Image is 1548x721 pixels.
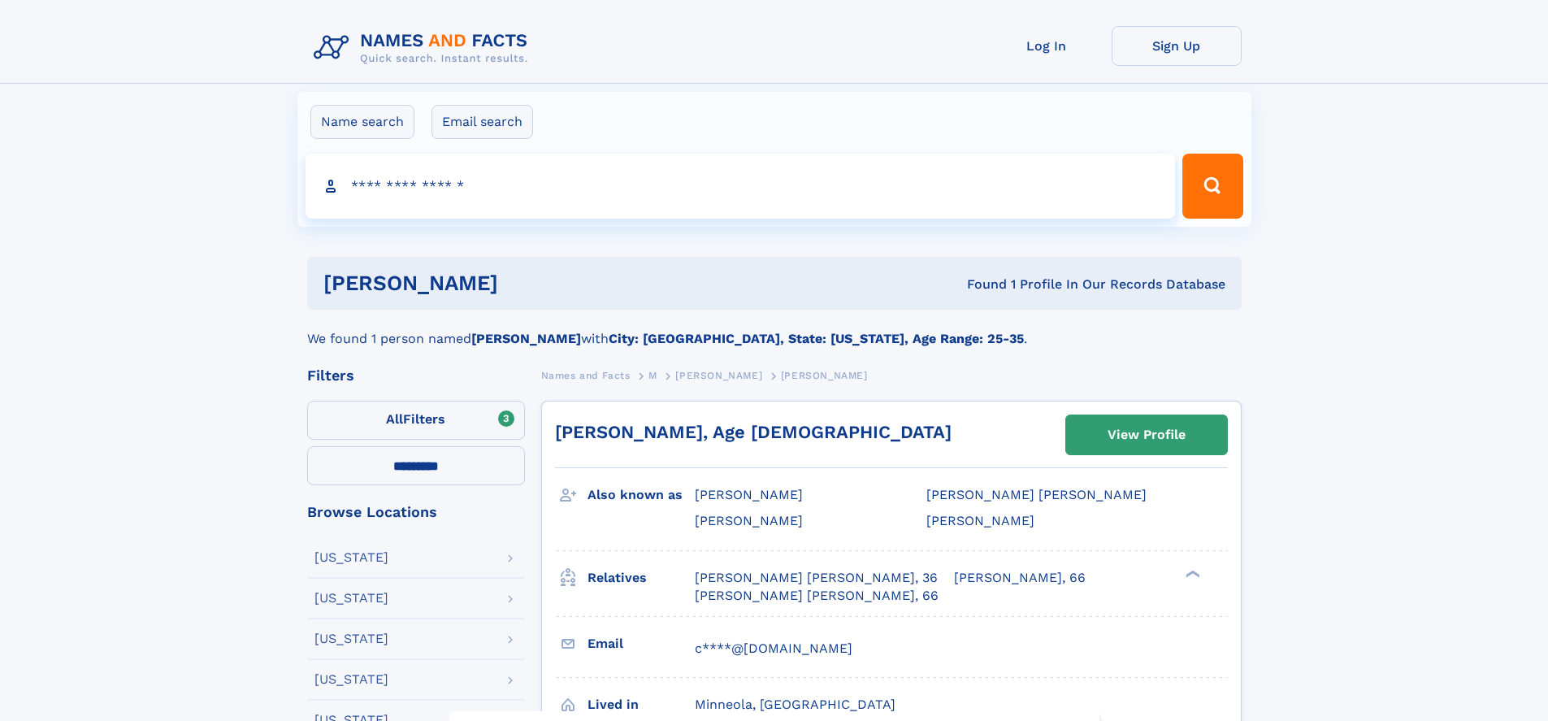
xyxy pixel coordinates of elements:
[314,632,388,645] div: [US_STATE]
[314,673,388,686] div: [US_STATE]
[541,365,631,385] a: Names and Facts
[1182,154,1242,219] button: Search Button
[695,697,895,712] span: Minneola, [GEOGRAPHIC_DATA]
[588,630,695,658] h3: Email
[323,273,733,293] h1: [PERSON_NAME]
[1108,416,1186,454] div: View Profile
[307,505,525,519] div: Browse Locations
[781,370,868,381] span: [PERSON_NAME]
[1112,26,1242,66] a: Sign Up
[675,370,762,381] span: [PERSON_NAME]
[695,487,803,502] span: [PERSON_NAME]
[588,564,695,592] h3: Relatives
[307,26,541,70] img: Logo Names and Facts
[1066,415,1227,454] a: View Profile
[306,154,1176,219] input: search input
[307,310,1242,349] div: We found 1 person named with .
[926,513,1034,528] span: [PERSON_NAME]
[648,370,657,381] span: M
[555,422,952,442] a: [PERSON_NAME], Age [DEMOGRAPHIC_DATA]
[648,365,657,385] a: M
[695,569,938,587] a: [PERSON_NAME] [PERSON_NAME], 36
[675,365,762,385] a: [PERSON_NAME]
[695,513,803,528] span: [PERSON_NAME]
[307,368,525,383] div: Filters
[431,105,533,139] label: Email search
[1182,568,1201,579] div: ❯
[732,276,1225,293] div: Found 1 Profile In Our Records Database
[314,592,388,605] div: [US_STATE]
[982,26,1112,66] a: Log In
[386,411,403,427] span: All
[588,481,695,509] h3: Also known as
[310,105,414,139] label: Name search
[695,587,939,605] a: [PERSON_NAME] [PERSON_NAME], 66
[588,691,695,719] h3: Lived in
[609,331,1024,346] b: City: [GEOGRAPHIC_DATA], State: [US_STATE], Age Range: 25-35
[471,331,581,346] b: [PERSON_NAME]
[926,487,1147,502] span: [PERSON_NAME] [PERSON_NAME]
[307,401,525,440] label: Filters
[314,551,388,564] div: [US_STATE]
[954,569,1086,587] a: [PERSON_NAME], 66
